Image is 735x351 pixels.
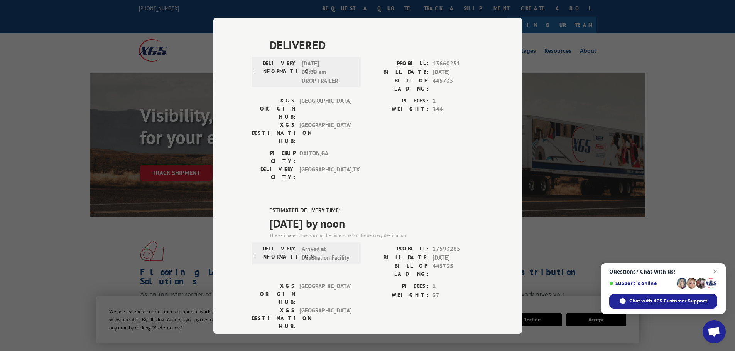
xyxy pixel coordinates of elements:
[269,215,483,232] span: [DATE] by noon
[609,280,674,286] span: Support is online
[703,320,726,343] div: Open chat
[433,76,483,92] span: 445735
[433,59,483,68] span: 13660251
[609,294,717,309] div: Chat with XGS Customer Support
[302,245,354,262] span: Arrived at Destination Facility
[368,68,429,77] label: BILL DATE:
[368,291,429,299] label: WEIGHT:
[269,36,483,53] span: DELIVERED
[368,282,429,291] label: PIECES:
[299,282,351,306] span: [GEOGRAPHIC_DATA]
[302,59,354,85] span: [DATE] 09:00 am DROP TRAILER
[368,262,429,278] label: BILL OF LADING:
[299,149,351,165] span: DALTON , GA
[433,245,483,254] span: 17593265
[252,149,296,165] label: PICKUP CITY:
[299,96,351,121] span: [GEOGRAPHIC_DATA]
[299,121,351,145] span: [GEOGRAPHIC_DATA]
[269,206,483,215] label: ESTIMATED DELIVERY TIME:
[609,269,717,275] span: Questions? Chat with us!
[252,121,296,145] label: XGS DESTINATION HUB:
[252,282,296,306] label: XGS ORIGIN HUB:
[368,59,429,68] label: PROBILL:
[254,59,298,85] label: DELIVERY INFORMATION:
[269,232,483,239] div: The estimated time is using the time zone for the delivery destination.
[368,76,429,92] label: BILL OF LADING:
[433,291,483,299] span: 37
[299,306,351,331] span: [GEOGRAPHIC_DATA]
[368,245,429,254] label: PROBILL:
[254,245,298,262] label: DELIVERY INFORMATION:
[252,96,296,121] label: XGS ORIGIN HUB:
[433,262,483,278] span: 445735
[368,253,429,262] label: BILL DATE:
[711,267,720,276] span: Close chat
[368,96,429,105] label: PIECES:
[252,306,296,331] label: XGS DESTINATION HUB:
[433,282,483,291] span: 1
[299,165,351,181] span: [GEOGRAPHIC_DATA] , TX
[433,105,483,114] span: 344
[433,96,483,105] span: 1
[368,105,429,114] label: WEIGHT:
[433,68,483,77] span: [DATE]
[629,297,707,304] span: Chat with XGS Customer Support
[433,253,483,262] span: [DATE]
[252,165,296,181] label: DELIVERY CITY:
